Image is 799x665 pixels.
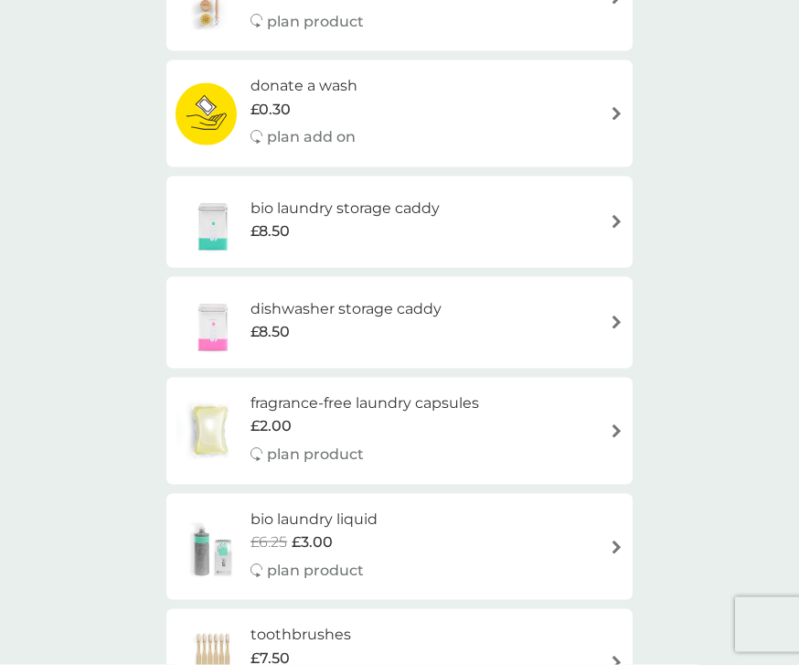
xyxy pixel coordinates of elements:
[250,391,479,415] h6: fragrance-free laundry capsules
[176,515,250,579] img: bio laundry liquid
[250,297,442,321] h6: dishwasher storage caddy
[610,316,623,329] img: arrow right
[250,74,357,98] h6: donate a wash
[250,220,290,243] span: £8.50
[176,82,237,146] img: donate a wash
[176,190,250,254] img: bio laundry storage caddy
[250,197,440,220] h6: bio laundry storage caddy
[267,559,364,583] p: plan product
[267,125,356,149] p: plan add on
[176,399,245,463] img: fragrance-free laundry capsules
[267,10,364,34] p: plan product
[610,215,623,229] img: arrow right
[250,531,287,554] span: £6.25
[250,508,378,531] h6: bio laundry liquid
[610,541,623,554] img: arrow right
[250,414,292,438] span: £2.00
[292,531,333,554] span: £3.00
[267,443,364,467] p: plan product
[610,107,623,121] img: arrow right
[250,623,364,647] h6: toothbrushes
[250,320,290,344] span: £8.50
[610,424,623,438] img: arrow right
[176,291,250,355] img: dishwasher storage caddy
[250,98,291,122] span: £0.30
